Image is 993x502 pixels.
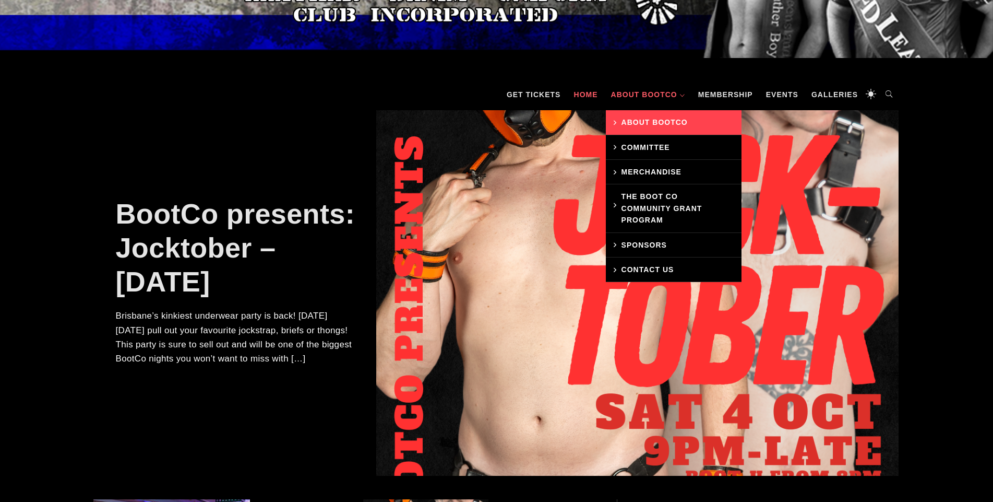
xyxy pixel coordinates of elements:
a: Membership [693,79,758,110]
a: About BootCo [606,110,741,135]
a: Sponsors [606,233,741,258]
a: Home [569,79,603,110]
a: Committee [606,135,741,160]
a: Events [761,79,804,110]
a: About BootCo [606,79,690,110]
a: Galleries [806,79,863,110]
a: GET TICKETS [501,79,566,110]
a: Contact Us [606,258,741,282]
a: BootCo presents: Jocktober – [DATE] [116,198,355,297]
a: The Boot Co Community Grant Program [606,184,741,232]
a: Merchandise [606,160,741,184]
p: Brisbane’s kinkiest underwear party is back! [DATE][DATE] pull out your favourite jockstrap, brie... [116,309,355,366]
